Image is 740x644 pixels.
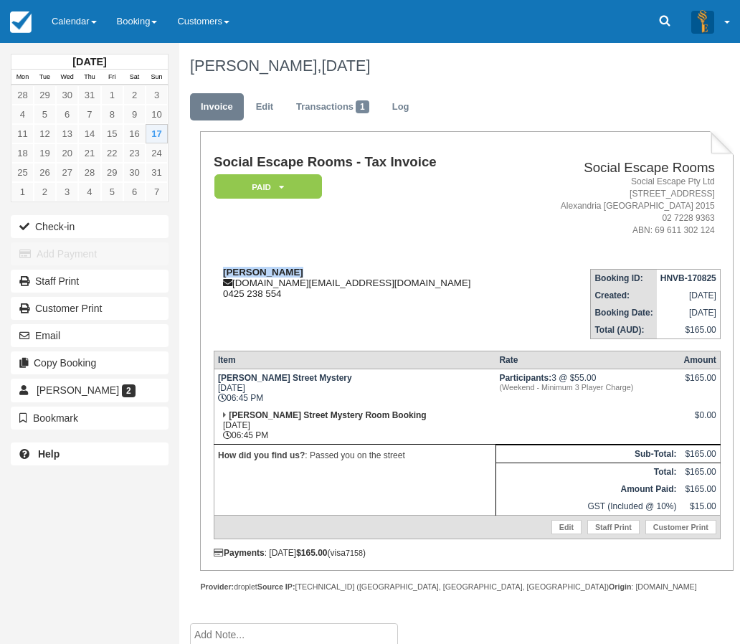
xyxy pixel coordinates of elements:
a: 16 [123,124,146,143]
b: Help [38,448,60,460]
a: 6 [56,105,78,124]
a: 28 [11,85,34,105]
a: 21 [78,143,100,163]
a: 29 [101,163,123,182]
a: Edit [245,93,284,121]
a: [PERSON_NAME] 2 [11,379,169,402]
td: $15.00 [680,498,720,516]
img: A3 [691,10,714,33]
td: $165.00 [680,480,720,498]
img: checkfront-main-nav-mini-logo.png [10,11,32,33]
a: 24 [146,143,168,163]
td: [DATE] [657,287,721,304]
a: Invoice [190,93,244,121]
div: : [DATE] (visa ) [214,548,721,558]
p: : Passed you on the street [218,448,492,463]
a: 7 [78,105,100,124]
span: [DATE] [321,57,370,75]
a: 1 [11,182,34,202]
button: Bookmark [11,407,169,430]
a: Customer Print [11,297,169,320]
a: 9 [123,105,146,124]
a: Help [11,442,169,465]
th: Thu [78,70,100,85]
td: [DATE] 06:45 PM [214,369,495,407]
th: Mon [11,70,34,85]
th: Booking ID: [591,269,657,287]
td: $165.00 [680,463,720,480]
a: 20 [56,143,78,163]
a: Paid [214,174,317,200]
strong: How did you find us? [218,450,305,460]
td: GST (Included @ 10%) [495,498,680,516]
a: 2 [34,182,56,202]
a: 2 [123,85,146,105]
td: $165.00 [680,445,720,463]
th: Fri [101,70,123,85]
a: 10 [146,105,168,124]
a: Edit [551,520,582,534]
div: $165.00 [683,373,716,394]
a: 7 [146,182,168,202]
a: 30 [56,85,78,105]
strong: $165.00 [296,548,327,558]
a: 31 [78,85,100,105]
a: 5 [34,105,56,124]
a: 28 [78,163,100,182]
div: [DOMAIN_NAME][EMAIL_ADDRESS][DOMAIN_NAME] 0425 238 554 [214,267,522,299]
button: Add Payment [11,242,169,265]
a: 29 [34,85,56,105]
strong: Provider: [200,582,234,591]
td: [DATE] [657,304,721,321]
strong: [DATE] [72,56,106,67]
a: 3 [146,85,168,105]
a: 26 [34,163,56,182]
strong: [PERSON_NAME] Street Mystery [218,373,352,383]
a: 30 [123,163,146,182]
em: (Weekend - Minimum 3 Player Charge) [499,383,676,392]
a: 25 [11,163,34,182]
a: 14 [78,124,100,143]
a: Staff Print [587,520,640,534]
h1: Social Escape Rooms - Tax Invoice [214,155,522,170]
a: Customer Print [645,520,716,534]
a: 1 [101,85,123,105]
a: 27 [56,163,78,182]
strong: [PERSON_NAME] Street Mystery Room Booking [229,410,426,420]
button: Copy Booking [11,351,169,374]
a: 18 [11,143,34,163]
a: 8 [101,105,123,124]
a: 4 [78,182,100,202]
a: Transactions1 [285,93,380,121]
a: 3 [56,182,78,202]
th: Booking Date: [591,304,657,321]
th: Sub-Total: [495,445,680,463]
span: 1 [356,100,369,113]
td: $165.00 [657,321,721,339]
th: Wed [56,70,78,85]
th: Rate [495,351,680,369]
th: Sat [123,70,146,85]
a: 15 [101,124,123,143]
a: 12 [34,124,56,143]
a: 5 [101,182,123,202]
a: 17 [146,124,168,143]
td: 3 @ $55.00 [495,369,680,407]
address: Social Escape Pty Ltd [STREET_ADDRESS] Alexandria [GEOGRAPHIC_DATA] 2015 02 7228 9363 ABN: 69 611... [528,176,715,237]
small: 7158 [346,549,363,557]
th: Item [214,351,495,369]
h1: [PERSON_NAME], [190,57,724,75]
th: Sun [146,70,168,85]
div: $0.00 [683,410,716,432]
a: 13 [56,124,78,143]
a: 31 [146,163,168,182]
span: 2 [122,384,136,397]
strong: Participants [499,373,551,383]
button: Email [11,324,169,347]
th: Tue [34,70,56,85]
span: [PERSON_NAME] [37,384,119,396]
a: Log [381,93,420,121]
strong: Source IP: [257,582,295,591]
a: 22 [101,143,123,163]
a: 6 [123,182,146,202]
